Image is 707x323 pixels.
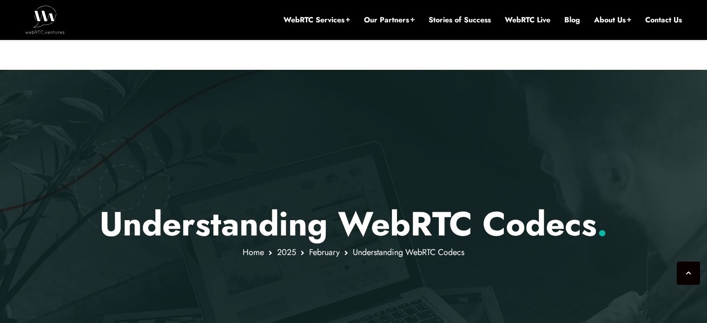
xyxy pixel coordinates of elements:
[243,246,264,258] a: Home
[277,246,296,258] a: 2025
[284,15,350,25] a: WebRTC Services
[594,15,631,25] a: About Us
[645,15,682,25] a: Contact Us
[25,6,65,34] img: WebRTC.ventures
[564,15,580,25] a: Blog
[364,15,415,25] a: Our Partners
[505,15,550,25] a: WebRTC Live
[353,246,464,258] span: Understanding WebRTC Codecs
[429,15,491,25] a: Stories of Success
[597,200,608,248] span: .
[309,246,340,258] a: February
[81,204,626,244] p: Understanding WebRTC Codecs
